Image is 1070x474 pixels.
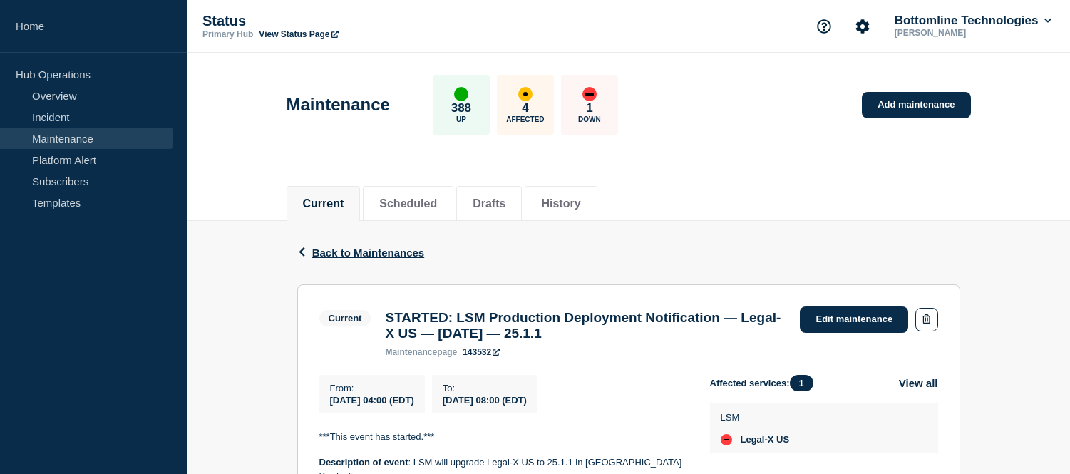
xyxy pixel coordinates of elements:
[741,434,790,445] span: Legal-X US
[385,310,786,341] h3: STARTED: LSM Production Deployment Notification — Legal-X US — [DATE] — 25.1.1
[451,101,471,115] p: 388
[790,375,813,391] span: 1
[443,395,527,406] span: [DATE] 08:00 (EDT)
[800,306,908,333] a: Edit maintenance
[586,101,592,115] p: 1
[456,115,466,123] p: Up
[330,395,414,406] span: [DATE] 04:00 (EDT)
[541,197,580,210] button: History
[721,434,732,445] div: down
[892,28,1040,38] p: [PERSON_NAME]
[506,115,544,123] p: Affected
[297,247,425,259] button: Back to Maintenances
[892,14,1054,28] button: Bottomline Technologies
[259,29,338,39] a: View Status Page
[899,375,938,391] button: View all
[287,95,390,115] h1: Maintenance
[582,87,597,101] div: down
[454,87,468,101] div: up
[202,13,488,29] p: Status
[518,87,533,101] div: affected
[721,412,790,423] p: LSM
[473,197,505,210] button: Drafts
[862,92,970,118] a: Add maintenance
[202,29,253,39] p: Primary Hub
[312,247,425,259] span: Back to Maintenances
[463,347,500,357] a: 143532
[809,11,839,41] button: Support
[443,383,527,393] p: To :
[710,375,820,391] span: Affected services:
[319,310,371,326] span: Current
[385,347,437,357] span: maintenance
[578,115,601,123] p: Down
[379,197,437,210] button: Scheduled
[385,347,457,357] p: page
[848,11,878,41] button: Account settings
[330,383,414,393] p: From :
[303,197,344,210] button: Current
[319,457,408,468] strong: Description of event
[522,101,528,115] p: 4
